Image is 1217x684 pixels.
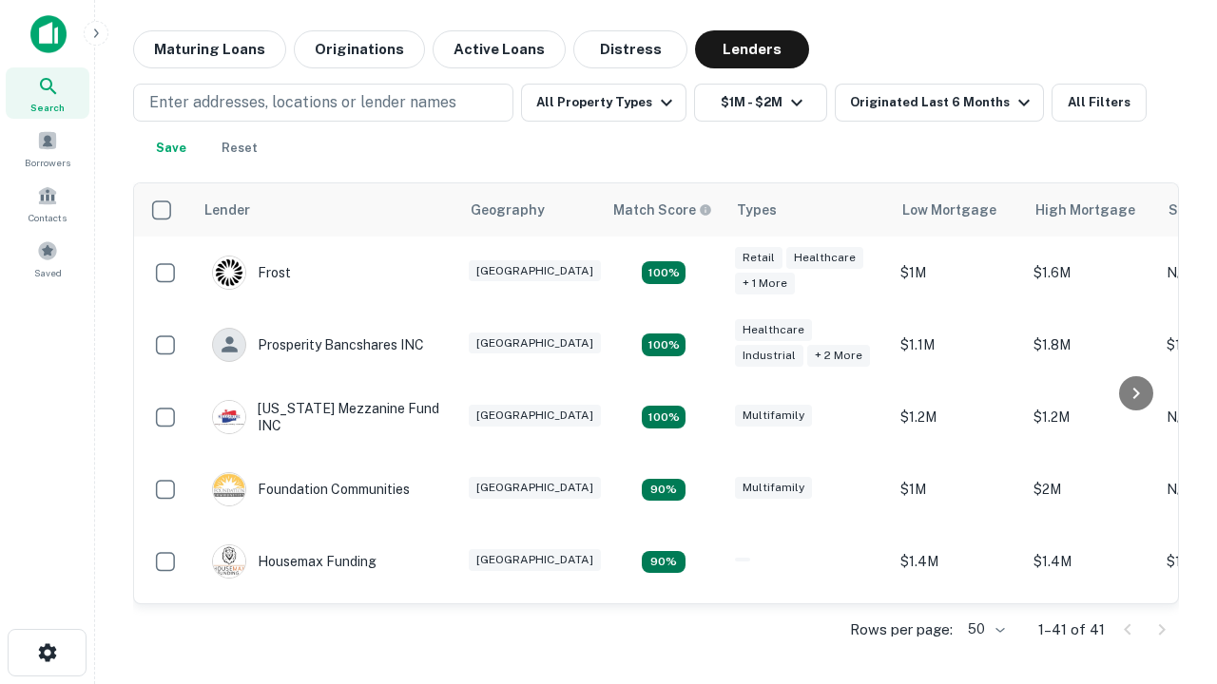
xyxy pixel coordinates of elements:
[891,237,1024,309] td: $1M
[30,100,65,115] span: Search
[835,84,1044,122] button: Originated Last 6 Months
[807,345,870,367] div: + 2 more
[1122,532,1217,623] iframe: Chat Widget
[735,477,812,499] div: Multifamily
[602,183,725,237] th: Capitalize uses an advanced AI algorithm to match your search with the best lender. The match sco...
[902,199,996,221] div: Low Mortgage
[613,199,708,220] h6: Match Score
[433,30,566,68] button: Active Loans
[459,183,602,237] th: Geography
[469,260,601,282] div: [GEOGRAPHIC_DATA]
[1024,381,1157,453] td: $1.2M
[212,472,410,506] div: Foundation Communities
[469,477,601,499] div: [GEOGRAPHIC_DATA]
[212,400,440,434] div: [US_STATE] Mezzanine Fund INC
[891,525,1024,598] td: $1.4M
[193,183,459,237] th: Lender
[1052,84,1147,122] button: All Filters
[735,319,812,341] div: Healthcare
[891,453,1024,525] td: $1M
[34,265,62,280] span: Saved
[642,479,686,502] div: Matching Properties: 4, hasApolloMatch: undefined
[695,30,809,68] button: Lenders
[25,155,70,170] span: Borrowers
[471,199,545,221] div: Geography
[642,261,686,284] div: Matching Properties: 5, hasApolloMatch: undefined
[1024,453,1157,525] td: $2M
[212,256,291,290] div: Frost
[613,199,712,220] div: Capitalize uses an advanced AI algorithm to match your search with the best lender. The match sco...
[213,401,245,433] img: picture
[133,30,286,68] button: Maturing Loans
[141,129,202,167] button: Save your search to get updates of matches that match your search criteria.
[1024,309,1157,381] td: $1.8M
[149,91,456,114] p: Enter addresses, locations or lender names
[1024,183,1157,237] th: High Mortgage
[469,549,601,571] div: [GEOGRAPHIC_DATA]
[1035,199,1135,221] div: High Mortgage
[294,30,425,68] button: Originations
[642,551,686,574] div: Matching Properties: 4, hasApolloMatch: undefined
[1024,598,1157,670] td: $1.6M
[735,273,795,294] div: + 1 more
[960,616,1008,643] div: 50
[209,129,270,167] button: Reset
[1024,525,1157,598] td: $1.4M
[6,67,89,119] a: Search
[469,332,601,354] div: [GEOGRAPHIC_DATA]
[891,598,1024,670] td: $1.4M
[521,84,686,122] button: All Property Types
[850,91,1035,114] div: Originated Last 6 Months
[642,406,686,428] div: Matching Properties: 5, hasApolloMatch: undefined
[212,544,377,579] div: Housemax Funding
[213,256,245,289] img: picture
[735,345,803,367] div: Industrial
[573,30,687,68] button: Distress
[1038,618,1105,641] p: 1–41 of 41
[891,183,1024,237] th: Low Mortgage
[850,618,953,641] p: Rows per page:
[735,405,812,427] div: Multifamily
[204,199,250,221] div: Lender
[213,473,245,505] img: picture
[1024,237,1157,309] td: $1.6M
[29,210,67,225] span: Contacts
[891,381,1024,453] td: $1.2M
[737,199,777,221] div: Types
[725,183,891,237] th: Types
[735,247,782,269] div: Retail
[642,333,686,356] div: Matching Properties: 8, hasApolloMatch: undefined
[786,247,863,269] div: Healthcare
[213,545,245,578] img: picture
[891,309,1024,381] td: $1.1M
[30,15,67,53] img: capitalize-icon.png
[6,178,89,229] a: Contacts
[469,405,601,427] div: [GEOGRAPHIC_DATA]
[133,84,513,122] button: Enter addresses, locations or lender names
[6,123,89,174] a: Borrowers
[6,233,89,284] a: Saved
[212,328,424,362] div: Prosperity Bancshares INC
[694,84,827,122] button: $1M - $2M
